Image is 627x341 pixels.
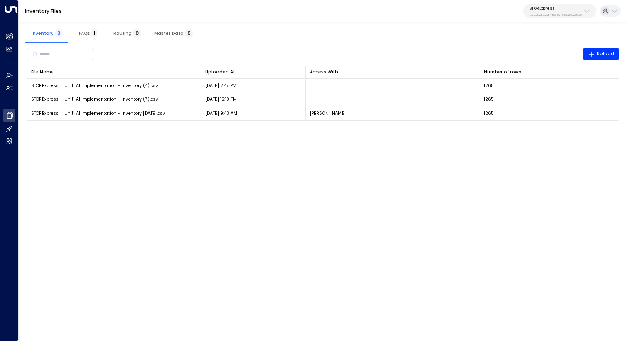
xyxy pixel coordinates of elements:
[32,31,63,36] span: Inventory
[31,110,165,116] span: STORExpress _ Uniti AI Implementation - Inventory [DATE].csv
[484,96,494,102] span: 1265
[484,82,494,89] span: 1265
[205,110,237,116] p: [DATE] 9:43 AM
[588,50,615,58] span: Upload
[530,13,582,17] p: 1acad2cd-bca1-4499-8e43-59a86ab9f7e8
[31,96,158,102] span: STORExpress _ Uniti AI Implementation - Inventory (7).csv
[205,68,301,76] div: Uploaded At
[484,68,521,76] div: Number of rows
[523,4,596,18] button: STORExpress1acad2cd-bca1-4499-8e43-59a86ab9f7e8
[205,82,236,89] p: [DATE] 2:47 PM
[113,31,141,36] span: Routing
[484,110,494,116] span: 1265
[91,29,97,38] span: 1
[205,68,235,76] div: Uploaded At
[310,110,346,116] p: [PERSON_NAME]
[55,29,63,38] span: 3
[530,6,582,11] p: STORExpress
[185,29,193,38] span: 0
[133,29,141,38] span: 0
[31,68,196,76] div: File Name
[79,31,97,36] span: FAQs
[154,31,193,36] span: Master Data
[205,96,237,102] p: [DATE] 12:10 PM
[583,48,620,60] button: Upload
[484,68,615,76] div: Number of rows
[25,7,62,15] a: Inventory Files
[31,68,54,76] div: File Name
[31,82,158,89] span: STORExpress _ Uniti AI Implementation - Inventory (4).csv
[310,68,475,76] div: Access With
